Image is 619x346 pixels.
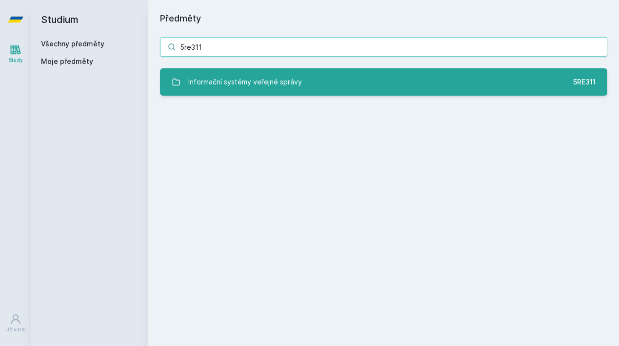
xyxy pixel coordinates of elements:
[160,12,607,25] h1: Předměty
[9,57,23,64] div: Study
[573,77,596,87] div: 5RE311
[41,57,93,66] span: Moje předměty
[188,72,302,92] div: Informační systémy veřejné správy
[2,39,29,69] a: Study
[160,37,607,57] input: Název nebo ident předmětu…
[41,40,104,48] a: Všechny předměty
[5,326,26,333] div: Uživatel
[2,308,29,338] a: Uživatel
[160,68,607,96] a: Informační systémy veřejné správy 5RE311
